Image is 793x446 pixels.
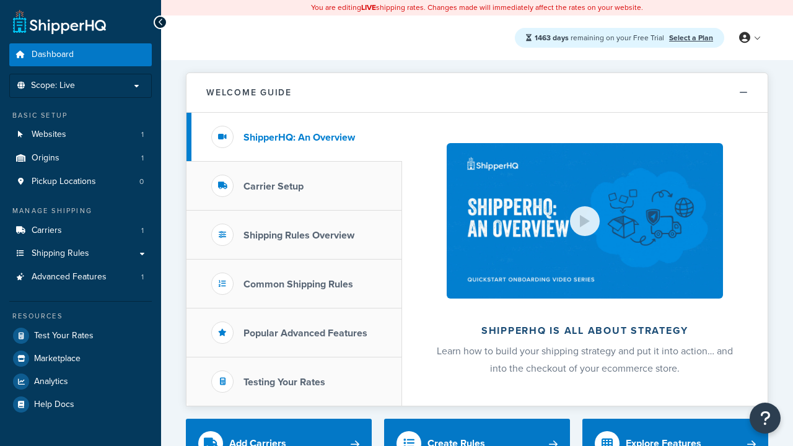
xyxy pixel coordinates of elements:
[243,328,367,339] h3: Popular Advanced Features
[141,129,144,140] span: 1
[9,170,152,193] li: Pickup Locations
[141,153,144,164] span: 1
[437,344,733,375] span: Learn how to build your shipping strategy and put it into action… and into the checkout of your e...
[435,325,735,336] h2: ShipperHQ is all about strategy
[34,377,68,387] span: Analytics
[206,88,292,97] h2: Welcome Guide
[32,225,62,236] span: Carriers
[9,219,152,242] li: Carriers
[9,110,152,121] div: Basic Setup
[31,81,75,91] span: Scope: Live
[32,129,66,140] span: Websites
[669,32,713,43] a: Select a Plan
[9,123,152,146] a: Websites1
[32,272,107,282] span: Advanced Features
[34,331,94,341] span: Test Your Rates
[9,348,152,370] a: Marketplace
[243,279,353,290] h3: Common Shipping Rules
[139,177,144,187] span: 0
[9,43,152,66] a: Dashboard
[34,354,81,364] span: Marketplace
[243,181,304,192] h3: Carrier Setup
[9,242,152,265] a: Shipping Rules
[243,230,354,241] h3: Shipping Rules Overview
[9,170,152,193] a: Pickup Locations0
[9,266,152,289] a: Advanced Features1
[32,177,96,187] span: Pickup Locations
[243,132,355,143] h3: ShipperHQ: An Overview
[361,2,376,13] b: LIVE
[9,266,152,289] li: Advanced Features
[141,225,144,236] span: 1
[750,403,781,434] button: Open Resource Center
[32,50,74,60] span: Dashboard
[9,311,152,321] div: Resources
[186,73,768,113] button: Welcome Guide
[32,248,89,259] span: Shipping Rules
[9,123,152,146] li: Websites
[447,143,723,299] img: ShipperHQ is all about strategy
[9,147,152,170] a: Origins1
[9,206,152,216] div: Manage Shipping
[9,219,152,242] a: Carriers1
[9,325,152,347] a: Test Your Rates
[243,377,325,388] h3: Testing Your Rates
[535,32,666,43] span: remaining on your Free Trial
[535,32,569,43] strong: 1463 days
[32,153,59,164] span: Origins
[9,147,152,170] li: Origins
[141,272,144,282] span: 1
[9,393,152,416] a: Help Docs
[34,400,74,410] span: Help Docs
[9,370,152,393] a: Analytics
